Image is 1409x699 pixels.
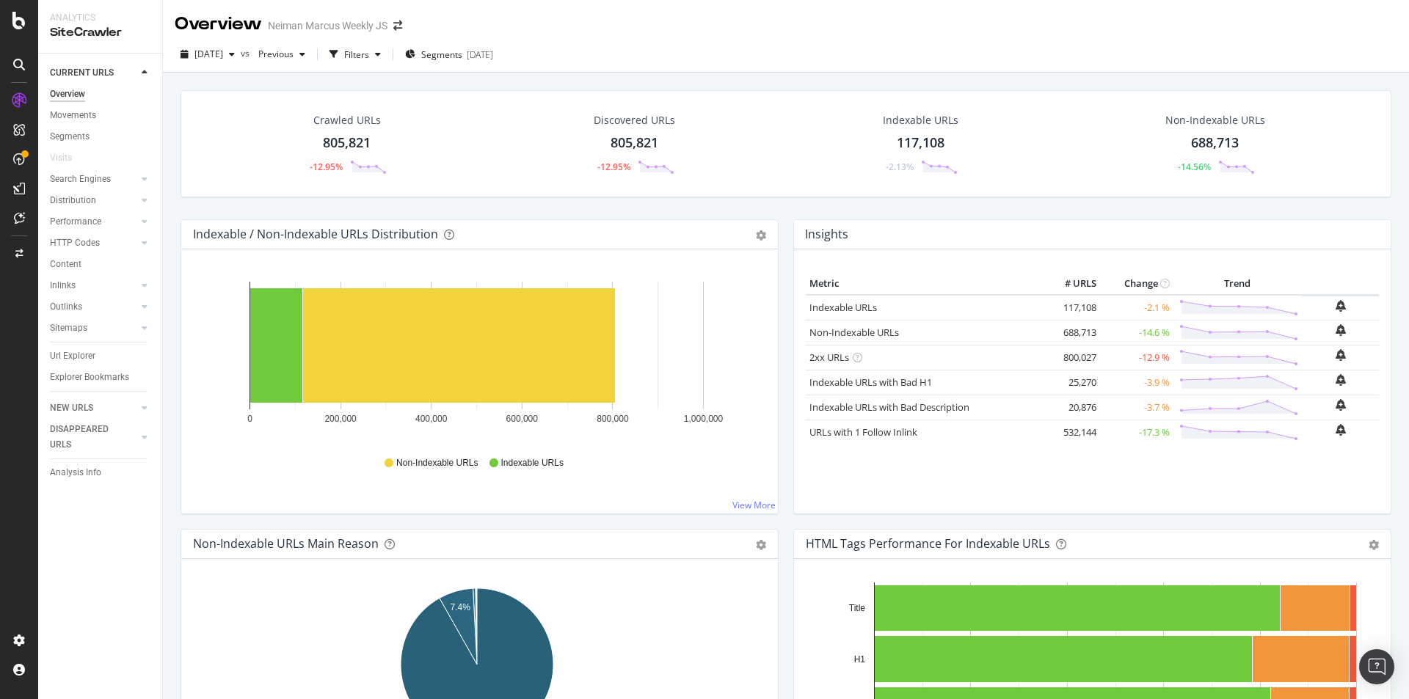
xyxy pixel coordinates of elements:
[1336,399,1346,411] div: bell-plus
[268,18,387,33] div: Neiman Marcus Weekly JS
[50,370,152,385] a: Explorer Bookmarks
[50,348,152,364] a: Url Explorer
[1100,273,1173,295] th: Change
[1100,420,1173,444] td: -17.3 %
[849,603,866,613] text: Title
[756,540,766,550] div: gear
[50,257,81,272] div: Content
[1041,273,1100,295] th: # URLS
[1041,345,1100,370] td: 800,027
[50,465,101,480] div: Analysis Info
[597,161,630,173] div: -12.95%
[247,414,252,424] text: 0
[50,12,150,24] div: Analytics
[1336,324,1346,336] div: bell-plus
[611,133,658,153] div: 805,821
[399,43,499,66] button: Segments[DATE]
[50,348,95,364] div: Url Explorer
[1041,420,1100,444] td: 532,144
[50,87,85,102] div: Overview
[1359,649,1394,684] div: Open Intercom Messenger
[393,21,402,31] div: arrow-right-arrow-left
[1173,273,1302,295] th: Trend
[194,48,223,60] span: 2025 Sep. 22nd
[50,400,137,416] a: NEW URLS
[467,48,493,61] div: [DATE]
[50,321,137,336] a: Sitemaps
[732,499,776,511] a: View More
[806,273,1041,295] th: Metric
[50,235,100,251] div: HTTP Codes
[805,224,848,244] h4: Insights
[1041,370,1100,395] td: 25,270
[1100,295,1173,321] td: -2.1 %
[50,108,96,123] div: Movements
[241,47,252,59] span: vs
[175,43,241,66] button: [DATE]
[50,24,150,41] div: SiteCrawler
[310,161,343,173] div: -12.95%
[415,414,448,424] text: 400,000
[50,172,137,187] a: Search Engines
[50,65,137,81] a: CURRENT URLS
[252,43,311,66] button: Previous
[50,465,152,480] a: Analysis Info
[1336,424,1346,436] div: bell-plus
[597,414,629,424] text: 800,000
[50,87,152,102] a: Overview
[175,12,262,37] div: Overview
[1369,540,1379,550] div: gear
[897,133,944,153] div: 117,108
[50,150,87,166] a: Visits
[50,214,137,230] a: Performance
[50,150,72,166] div: Visits
[506,414,539,424] text: 600,000
[50,214,101,230] div: Performance
[193,536,379,551] div: Non-Indexable URLs Main Reason
[421,48,462,61] span: Segments
[50,108,152,123] a: Movements
[806,536,1050,551] div: HTML Tags Performance for Indexable URLs
[809,301,877,314] a: Indexable URLs
[594,113,675,128] div: Discovered URLs
[50,299,137,315] a: Outlinks
[50,65,114,81] div: CURRENT URLS
[809,351,849,364] a: 2xx URLs
[1100,395,1173,420] td: -3.7 %
[344,48,369,61] div: Filters
[50,321,87,336] div: Sitemaps
[50,299,82,315] div: Outlinks
[756,230,766,241] div: gear
[50,422,124,453] div: DISAPPEARED URLS
[50,257,152,272] a: Content
[1100,370,1173,395] td: -3.9 %
[50,193,137,208] a: Distribution
[809,400,969,414] a: Indexable URLs with Bad Description
[1336,300,1346,312] div: bell-plus
[809,425,917,439] a: URLs with 1 Follow Inlink
[324,414,357,424] text: 200,000
[809,326,899,339] a: Non-Indexable URLs
[1336,374,1346,386] div: bell-plus
[501,457,564,469] span: Indexable URLs
[1100,320,1173,345] td: -14.6 %
[1336,349,1346,361] div: bell-plus
[50,400,93,416] div: NEW URLS
[1041,320,1100,345] td: 688,713
[50,129,152,144] a: Segments
[50,193,96,208] div: Distribution
[313,113,381,128] div: Crawled URLs
[1178,161,1211,173] div: -14.56%
[886,161,914,173] div: -2.13%
[50,235,137,251] a: HTTP Codes
[50,129,90,144] div: Segments
[1165,113,1265,128] div: Non-Indexable URLs
[193,273,761,443] svg: A chart.
[50,172,111,187] div: Search Engines
[50,370,129,385] div: Explorer Bookmarks
[323,133,371,153] div: 805,821
[809,376,932,389] a: Indexable URLs with Bad H1
[1191,133,1239,153] div: 688,713
[684,414,724,424] text: 1,000,000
